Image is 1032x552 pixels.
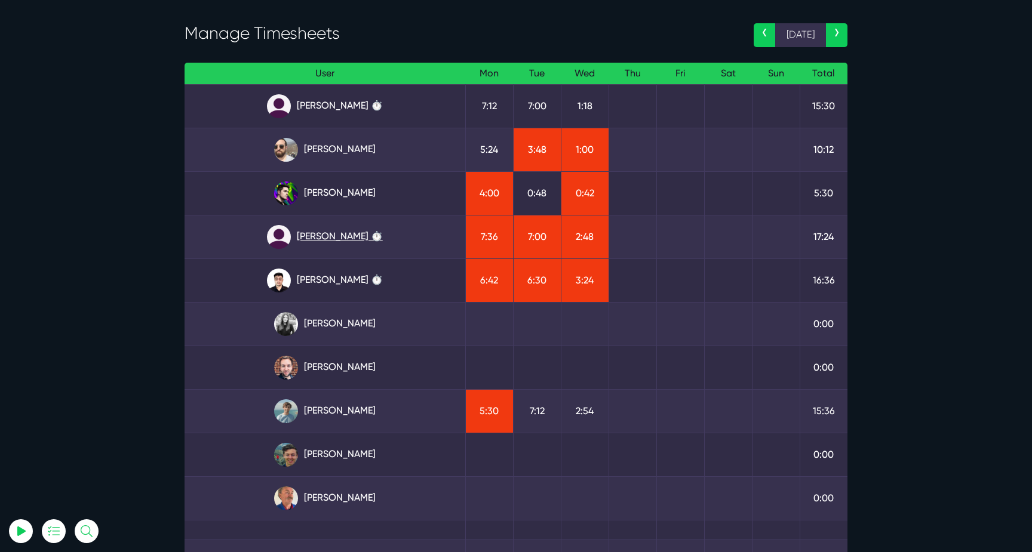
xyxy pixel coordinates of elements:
th: Tue [513,63,561,85]
td: 4:00 [465,171,513,215]
th: Wed [561,63,609,85]
th: Sat [704,63,752,85]
td: 17:24 [800,215,847,258]
img: rxuxidhawjjb44sgel4e.png [274,181,298,205]
td: 6:30 [513,258,561,302]
a: [PERSON_NAME] ⏱️ [194,269,456,292]
th: Sun [752,63,800,85]
td: 0:48 [513,171,561,215]
td: 16:36 [800,258,847,302]
span: [DATE] [775,23,826,47]
img: xv1kmavyemxtguplm5ir.png [267,269,291,292]
td: 0:00 [800,346,847,389]
button: Log In [39,211,170,236]
a: [PERSON_NAME] [194,356,456,380]
th: Thu [609,63,656,85]
h3: Manage Timesheets [185,23,736,44]
a: [PERSON_NAME] [194,181,456,205]
th: Mon [465,63,513,85]
img: ublsy46zpoyz6muduycb.jpg [274,138,298,162]
td: 6:42 [465,258,513,302]
img: esb8jb8dmrsykbqurfoz.jpg [274,443,298,467]
td: 7:36 [465,215,513,258]
th: Fri [656,63,704,85]
td: 2:48 [561,215,609,258]
th: Total [800,63,847,85]
a: [PERSON_NAME] ⏱️ [194,94,456,118]
a: [PERSON_NAME] [194,312,456,336]
td: 15:30 [800,84,847,128]
td: 0:00 [800,433,847,476]
a: [PERSON_NAME] ⏱️ [194,225,456,249]
th: User [185,63,465,85]
img: tfogtqcjwjterk6idyiu.jpg [274,356,298,380]
td: 15:36 [800,389,847,433]
td: 1:18 [561,84,609,128]
td: 0:00 [800,476,847,520]
td: 7:12 [465,84,513,128]
img: tkl4csrki1nqjgf0pb1z.png [274,399,298,423]
td: 2:54 [561,389,609,433]
a: [PERSON_NAME] [194,138,456,162]
td: 10:12 [800,128,847,171]
td: 1:00 [561,128,609,171]
td: 3:24 [561,258,609,302]
a: ‹ [754,23,775,47]
td: 0:42 [561,171,609,215]
img: default_qrqg0b.png [267,225,291,249]
img: rgqpcqpgtbr9fmz9rxmm.jpg [274,312,298,336]
a: [PERSON_NAME] [194,399,456,423]
td: 5:30 [800,171,847,215]
td: 7:00 [513,84,561,128]
td: 0:00 [800,302,847,346]
td: 7:00 [513,215,561,258]
a: [PERSON_NAME] [194,443,456,467]
input: Email [39,140,170,166]
td: 5:30 [465,389,513,433]
a: › [826,23,847,47]
img: default_qrqg0b.png [267,94,291,118]
td: 3:48 [513,128,561,171]
a: [PERSON_NAME] [194,486,456,510]
td: 7:12 [513,389,561,433]
td: 5:24 [465,128,513,171]
img: canx5m3pdzrsbjzqsess.jpg [274,486,298,510]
